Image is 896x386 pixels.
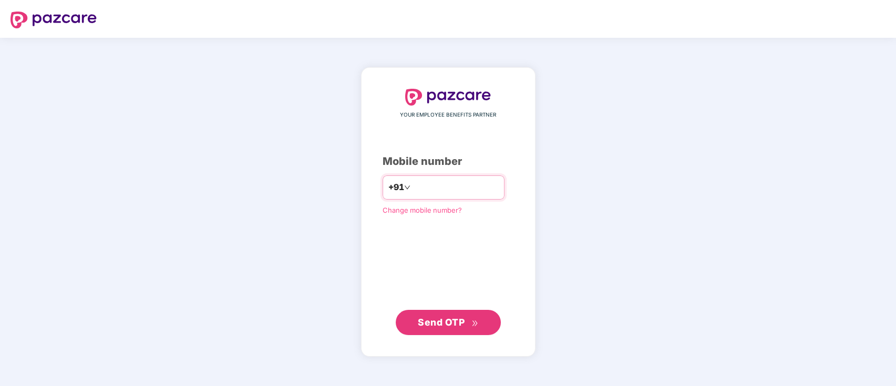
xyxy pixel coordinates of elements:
[396,310,501,335] button: Send OTPdouble-right
[383,153,514,170] div: Mobile number
[471,320,478,327] span: double-right
[11,12,97,28] img: logo
[388,181,404,194] span: +91
[405,89,491,106] img: logo
[418,317,465,328] span: Send OTP
[383,206,462,214] a: Change mobile number?
[400,111,496,119] span: YOUR EMPLOYEE BENEFITS PARTNER
[404,184,410,191] span: down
